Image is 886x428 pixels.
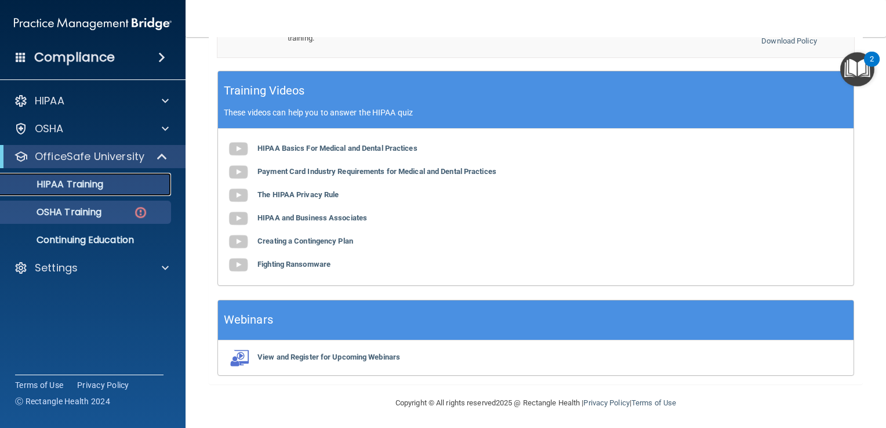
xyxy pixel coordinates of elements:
[14,261,169,275] a: Settings
[227,349,250,367] img: webinarIcon.c7ebbf15.png
[14,94,169,108] a: HIPAA
[224,81,305,101] h5: Training Videos
[224,310,273,330] h5: Webinars
[840,52,874,86] button: Open Resource Center, 2 new notifications
[8,206,101,218] p: OSHA Training
[324,385,747,422] div: Copyright © All rights reserved 2025 @ Rectangle Health | |
[257,260,331,269] b: Fighting Ransomware
[35,150,144,164] p: OfficeSafe University
[257,167,496,176] b: Payment Card Industry Requirements for Medical and Dental Practices
[8,234,166,246] p: Continuing Education
[583,398,629,407] a: Privacy Policy
[133,205,148,220] img: danger-circle.6113f641.png
[227,161,250,184] img: gray_youtube_icon.38fcd6cc.png
[224,108,848,117] p: These videos can help you to answer the HIPAA quiz
[227,184,250,207] img: gray_youtube_icon.38fcd6cc.png
[257,237,353,245] b: Creating a Contingency Plan
[8,179,103,190] p: HIPAA Training
[35,122,64,136] p: OSHA
[257,190,339,199] b: The HIPAA Privacy Rule
[631,398,676,407] a: Terms of Use
[34,49,115,66] h4: Compliance
[35,94,64,108] p: HIPAA
[15,396,110,407] span: Ⓒ Rectangle Health 2024
[257,353,400,361] b: View and Register for Upcoming Webinars
[870,59,874,74] div: 2
[35,261,78,275] p: Settings
[761,37,817,45] a: Download Policy
[14,150,168,164] a: OfficeSafe University
[257,213,367,222] b: HIPAA and Business Associates
[14,122,169,136] a: OSHA
[15,379,63,391] a: Terms of Use
[227,230,250,253] img: gray_youtube_icon.38fcd6cc.png
[14,12,172,35] img: PMB logo
[227,207,250,230] img: gray_youtube_icon.38fcd6cc.png
[77,379,129,391] a: Privacy Policy
[227,137,250,161] img: gray_youtube_icon.38fcd6cc.png
[257,144,417,153] b: HIPAA Basics For Medical and Dental Practices
[227,253,250,277] img: gray_youtube_icon.38fcd6cc.png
